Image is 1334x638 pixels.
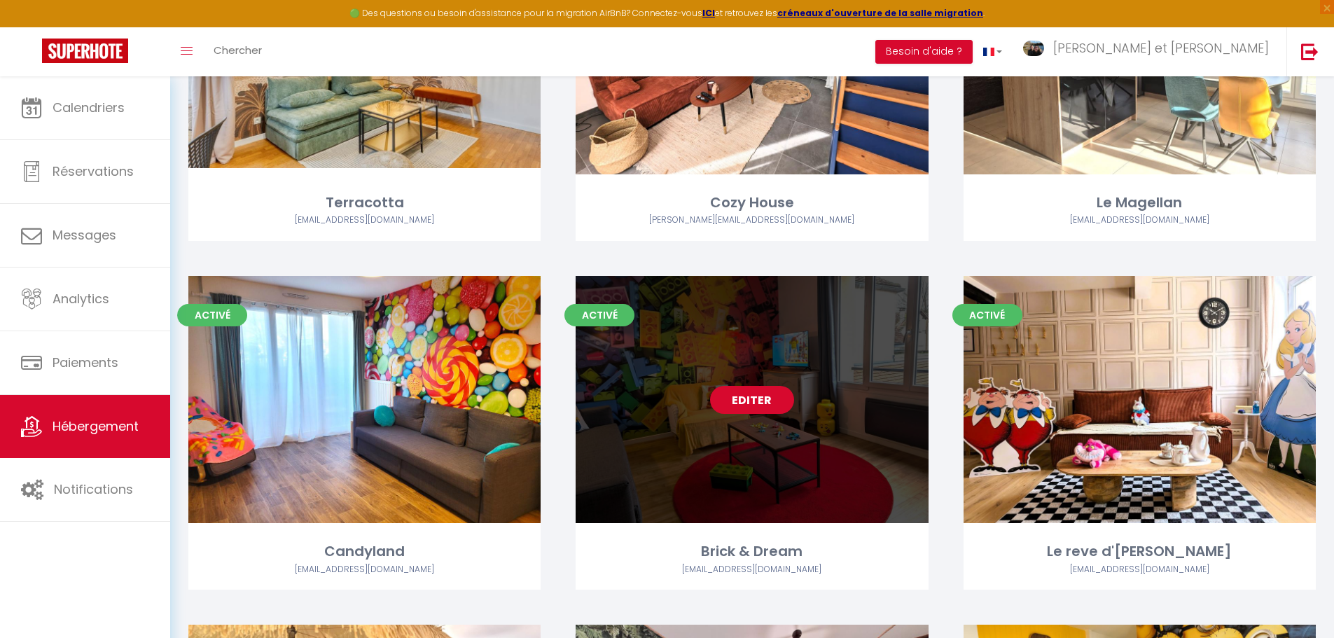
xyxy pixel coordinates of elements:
[952,304,1022,326] span: Activé
[964,192,1316,214] div: Le Magellan
[53,290,109,307] span: Analytics
[964,214,1316,227] div: Airbnb
[203,27,272,76] a: Chercher
[964,541,1316,562] div: Le reve d'[PERSON_NAME]
[53,226,116,244] span: Messages
[188,214,541,227] div: Airbnb
[576,541,928,562] div: Brick & Dream
[1023,41,1044,57] img: ...
[702,7,715,19] a: ICI
[188,192,541,214] div: Terracotta
[11,6,53,48] button: Ouvrir le widget de chat LiveChat
[576,192,928,214] div: Cozy House
[53,162,134,180] span: Réservations
[576,563,928,576] div: Airbnb
[1013,27,1286,76] a: ... [PERSON_NAME] et [PERSON_NAME]
[777,7,983,19] a: créneaux d'ouverture de la salle migration
[576,214,928,227] div: Airbnb
[53,99,125,116] span: Calendriers
[42,39,128,63] img: Super Booking
[875,40,973,64] button: Besoin d'aide ?
[53,354,118,371] span: Paiements
[214,43,262,57] span: Chercher
[188,541,541,562] div: Candyland
[54,480,133,498] span: Notifications
[177,304,247,326] span: Activé
[1301,43,1319,60] img: logout
[53,417,139,435] span: Hébergement
[1053,39,1269,57] span: [PERSON_NAME] et [PERSON_NAME]
[564,304,634,326] span: Activé
[710,386,794,414] a: Editer
[188,563,541,576] div: Airbnb
[964,563,1316,576] div: Airbnb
